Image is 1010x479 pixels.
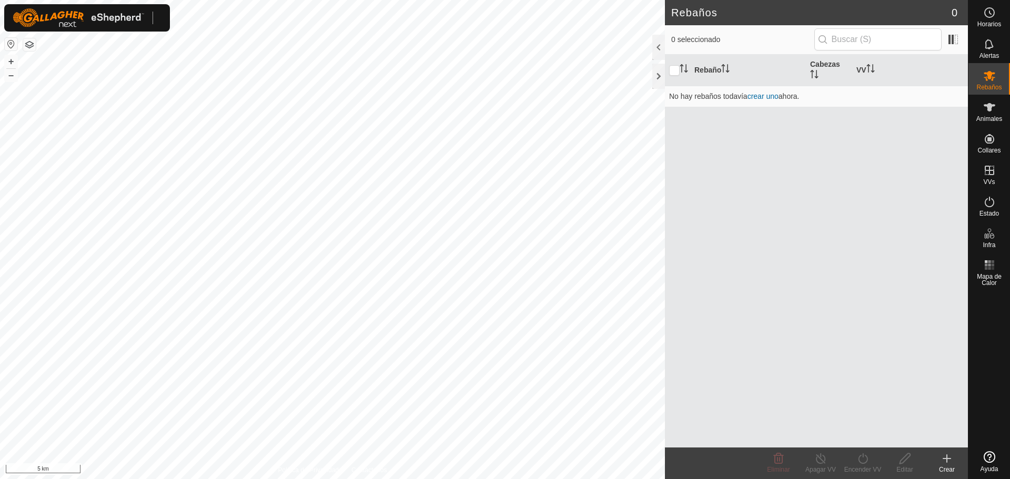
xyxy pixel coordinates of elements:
div: Encender VV [842,465,884,474]
td: No hay rebaños todavía ahora. [665,86,968,107]
p-sorticon: Activar para ordenar [680,66,688,74]
span: 0 seleccionado [671,34,814,45]
span: Eliminar [767,466,790,473]
div: Crear [926,465,968,474]
th: VV [852,55,968,86]
span: Animales [976,116,1002,122]
a: Política de Privacidad [278,465,339,475]
button: + [5,55,17,68]
span: Alertas [979,53,999,59]
a: Ayuda [968,447,1010,476]
span: Rebaños [976,84,1002,90]
input: Buscar (S) [814,28,942,50]
th: Rebaño [690,55,806,86]
th: Cabezas [806,55,852,86]
p-sorticon: Activar para ordenar [721,66,730,74]
span: Infra [983,242,995,248]
span: 0 [952,5,957,21]
button: Capas del Mapa [23,38,36,51]
div: Apagar VV [800,465,842,474]
span: VVs [983,179,995,185]
span: Collares [977,147,1001,154]
h2: Rebaños [671,6,952,19]
img: Logo Gallagher [13,8,144,27]
span: Mapa de Calor [971,273,1007,286]
button: Restablecer Mapa [5,38,17,50]
a: crear uno [748,92,779,100]
span: Estado [979,210,999,217]
p-sorticon: Activar para ordenar [810,72,819,80]
div: Editar [884,465,926,474]
a: Contáctenos [351,465,387,475]
span: Horarios [977,21,1001,27]
p-sorticon: Activar para ordenar [866,66,875,74]
button: – [5,69,17,81]
span: Ayuda [981,466,998,472]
